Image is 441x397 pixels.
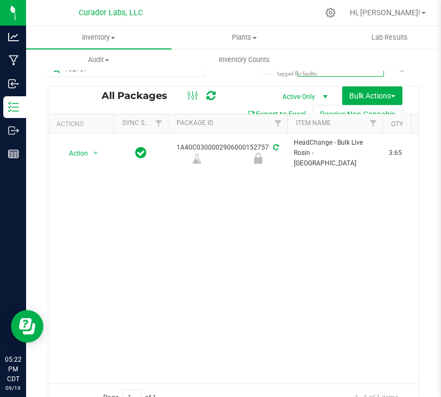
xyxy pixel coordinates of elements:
a: Filter [364,114,382,133]
span: Plants [172,33,317,42]
a: Sync Status [122,119,164,127]
span: Inventory Counts [204,55,285,65]
div: 1A40C0300002906000152757 [166,142,289,164]
span: Sync from Compliance System [272,144,279,151]
inline-svg: Manufacturing [8,55,19,66]
a: Qty [391,120,403,128]
inline-svg: Analytics [8,32,19,42]
p: 09/19 [5,384,21,392]
a: Inventory [26,26,172,49]
a: Filter [150,114,168,133]
span: Hi, [PERSON_NAME]! [350,8,420,17]
span: 3.65 [389,148,430,158]
span: select [89,146,103,161]
p: 05:22 PM CDT [5,355,21,384]
div: Actions [56,120,109,128]
span: HeadChange - Bulk Live Rosin - [GEOGRAPHIC_DATA] [294,138,376,169]
a: Item Name [296,119,331,127]
span: Audit [27,55,171,65]
inline-svg: Reports [8,148,19,159]
a: Audit [26,48,172,71]
span: All Packages [102,90,178,102]
a: Plants [172,26,317,49]
a: Package ID [177,119,213,127]
iframe: Resource center [11,310,43,343]
span: Lab Results [357,33,423,42]
button: Export to Excel [240,105,313,123]
div: Manage settings [324,8,337,18]
div: Lab Sample [166,153,228,164]
button: Receive Non-Cannabis [313,105,402,123]
inline-svg: Inventory [8,102,19,113]
span: Action [59,146,89,161]
span: In Sync [135,145,147,160]
inline-svg: Inbound [8,78,19,89]
span: Bulk Actions [349,91,395,100]
a: Inventory Counts [172,48,317,71]
a: Filter [269,114,287,133]
div: Ready for R&D Test [228,153,289,164]
button: Bulk Actions [342,86,402,105]
span: Inventory [26,33,172,42]
inline-svg: Outbound [8,125,19,136]
span: Curador Labs, LLC [79,8,143,17]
